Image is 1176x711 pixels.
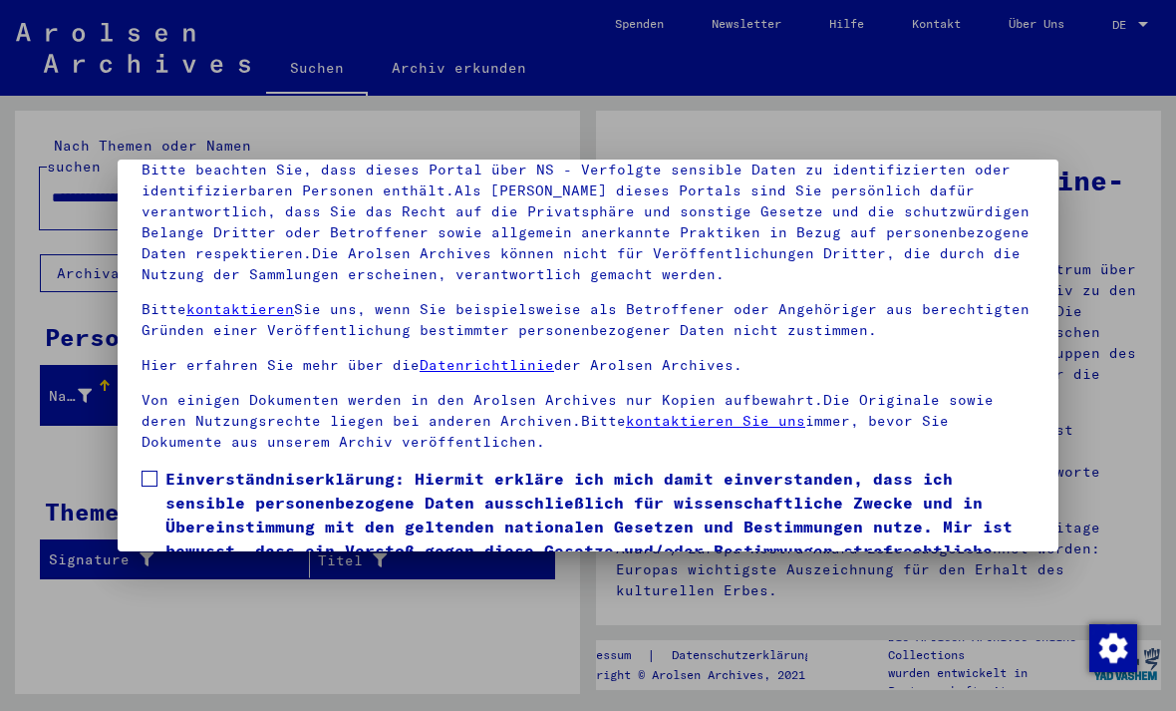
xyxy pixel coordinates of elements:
a: kontaktieren Sie uns [626,412,805,430]
p: Von einigen Dokumenten werden in den Arolsen Archives nur Kopien aufbewahrt.Die Originale sowie d... [142,390,1034,453]
p: Bitte Sie uns, wenn Sie beispielsweise als Betroffener oder Angehöriger aus berechtigten Gründen ... [142,299,1034,341]
img: Change consent [1089,624,1137,672]
a: kontaktieren [186,300,294,318]
p: Hier erfahren Sie mehr über die der Arolsen Archives. [142,355,1034,376]
p: Bitte beachten Sie, dass dieses Portal über NS - Verfolgte sensible Daten zu identifizierten oder... [142,160,1034,285]
span: Einverständniserklärung: Hiermit erkläre ich mich damit einverstanden, dass ich sensible personen... [165,467,1034,586]
a: Datenrichtlinie [420,356,554,374]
